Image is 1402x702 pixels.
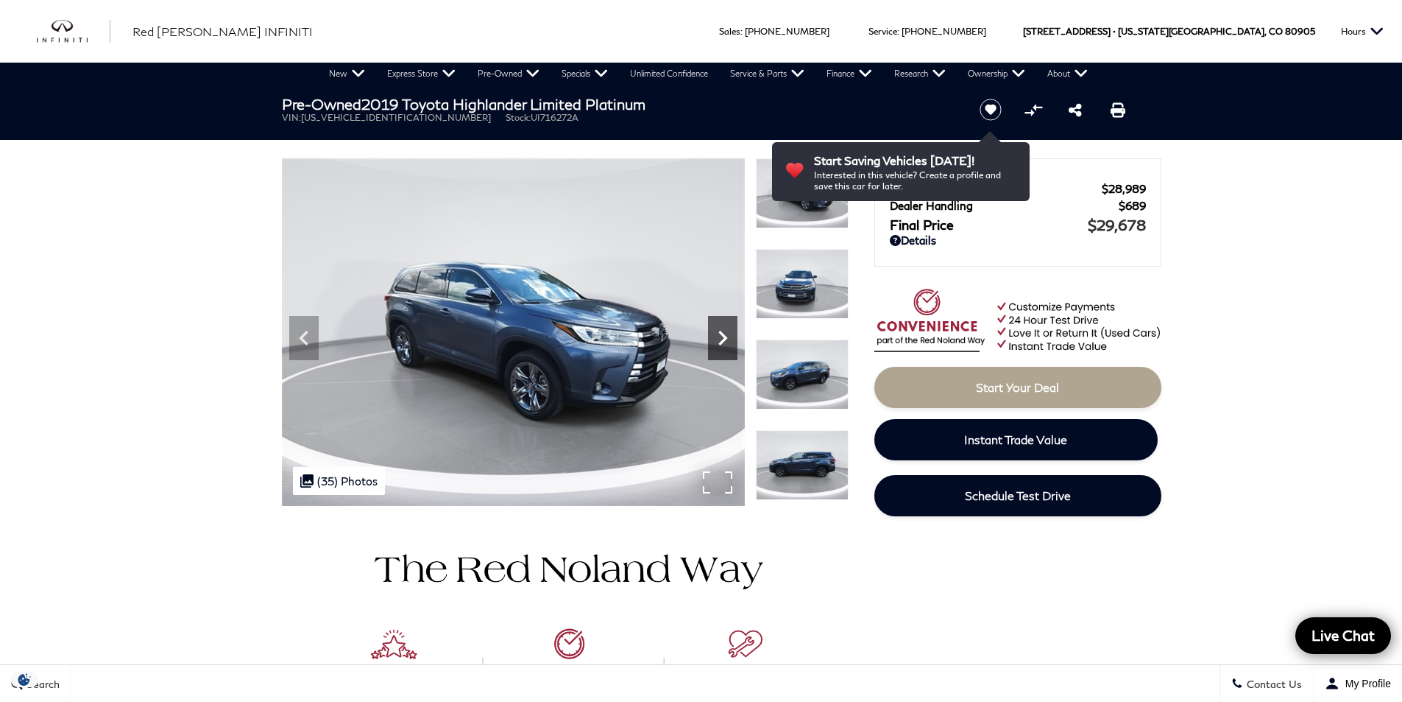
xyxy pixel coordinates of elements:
[1304,626,1382,645] span: Live Chat
[301,112,491,123] span: [US_VEHICLE_IDENTIFICATION_NUMBER]
[719,63,815,85] a: Service & Parts
[890,234,1146,247] a: Details
[1119,199,1146,212] span: $689
[1023,26,1315,37] a: [STREET_ADDRESS] • [US_STATE][GEOGRAPHIC_DATA], CO 80905
[890,216,1146,234] a: Final Price $29,678
[289,316,319,360] div: Previous
[376,63,467,85] a: Express Store
[890,217,1088,233] span: Final Price
[868,26,897,37] span: Service
[467,63,550,85] a: Pre-Owned
[1022,99,1044,121] button: Compare Vehicle
[1088,216,1146,234] span: $29,678
[7,672,41,687] section: Click to Open Cookie Consent Modal
[550,63,619,85] a: Specials
[965,488,1071,502] span: Schedule Test Drive
[756,430,849,500] img: Used 2019 Shoreline Blue Pearl Toyota Limited Platinum image 5
[897,26,899,37] span: :
[890,182,1102,195] span: Red [PERSON_NAME]
[506,112,531,123] span: Stock:
[957,63,1036,85] a: Ownership
[976,380,1059,394] span: Start Your Deal
[890,199,1146,212] a: Dealer Handling $689
[619,63,719,85] a: Unlimited Confidence
[874,419,1158,460] a: Instant Trade Value
[1339,678,1391,689] span: My Profile
[890,182,1146,195] a: Red [PERSON_NAME] $28,989
[1102,182,1146,195] span: $28,989
[37,20,110,43] img: INFINITI
[282,158,745,506] img: Used 2019 Shoreline Blue Pearl Toyota Limited Platinum image 2
[318,63,376,85] a: New
[293,467,385,495] div: (35) Photos
[1036,63,1099,85] a: About
[874,475,1161,516] a: Schedule Test Drive
[708,316,737,360] div: Next
[132,23,313,41] a: Red [PERSON_NAME] INFINITI
[7,672,41,687] img: Opt-Out Icon
[890,199,1119,212] span: Dealer Handling
[756,340,849,410] img: Used 2019 Shoreline Blue Pearl Toyota Limited Platinum image 4
[132,24,313,38] span: Red [PERSON_NAME] INFINITI
[719,26,740,37] span: Sales
[318,63,1099,85] nav: Main Navigation
[1295,617,1391,654] a: Live Chat
[902,26,986,37] a: [PHONE_NUMBER]
[815,63,883,85] a: Finance
[1069,101,1082,119] a: Share this Pre-Owned 2019 Toyota Highlander Limited Platinum
[1243,678,1302,690] span: Contact Us
[37,20,110,43] a: infiniti
[1314,665,1402,702] button: Open user profile menu
[756,158,849,228] img: Used 2019 Shoreline Blue Pearl Toyota Limited Platinum image 2
[756,249,849,319] img: Used 2019 Shoreline Blue Pearl Toyota Limited Platinum image 3
[531,112,578,123] span: UI716272A
[282,95,361,113] strong: Pre-Owned
[883,63,957,85] a: Research
[282,96,955,112] h1: 2019 Toyota Highlander Limited Platinum
[974,98,1007,122] button: Save vehicle
[745,26,829,37] a: [PHONE_NUMBER]
[740,26,743,37] span: :
[1111,101,1125,119] a: Print this Pre-Owned 2019 Toyota Highlander Limited Platinum
[964,432,1067,446] span: Instant Trade Value
[23,678,60,690] span: Search
[282,112,301,123] span: VIN:
[874,367,1161,408] a: Start Your Deal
